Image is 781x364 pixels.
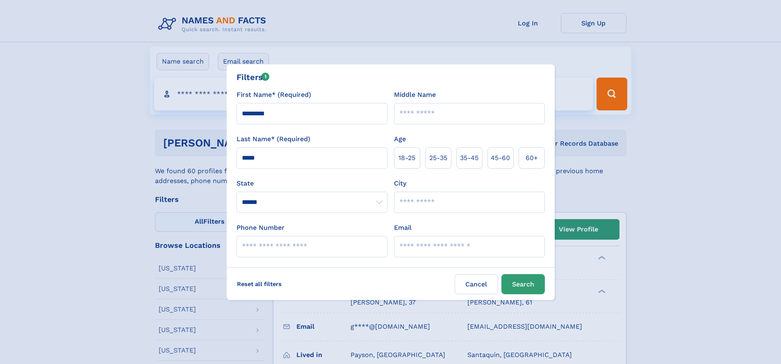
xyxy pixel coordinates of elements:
label: Age [394,134,406,144]
label: State [237,179,387,188]
label: Email [394,223,412,233]
button: Search [501,274,545,294]
span: 18‑25 [398,153,415,163]
span: 60+ [526,153,538,163]
span: 35‑45 [460,153,478,163]
label: Reset all filters [232,274,287,294]
label: First Name* (Required) [237,90,311,100]
label: City [394,179,406,188]
span: 25‑35 [429,153,447,163]
div: Filters [237,71,270,83]
span: 45‑60 [491,153,510,163]
label: Cancel [455,274,498,294]
label: Last Name* (Required) [237,134,310,144]
label: Middle Name [394,90,436,100]
label: Phone Number [237,223,285,233]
